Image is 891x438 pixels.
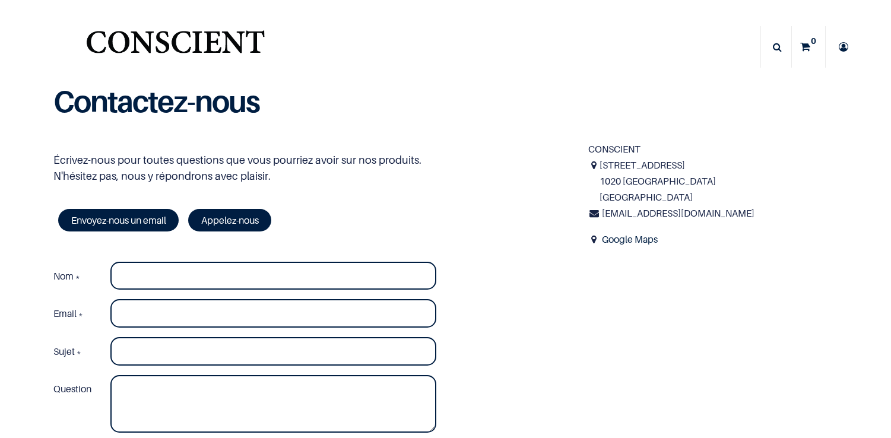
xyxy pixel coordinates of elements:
a: Logo of Conscient [84,24,267,71]
i: Courriel [588,205,601,221]
b: Contactez-nous [53,83,259,119]
span: CONSCIENT [588,143,640,155]
span: [EMAIL_ADDRESS][DOMAIN_NAME] [602,207,754,219]
span: Email [53,307,77,319]
a: Appelez-nous [188,209,271,231]
sup: 0 [808,35,819,47]
img: Conscient [84,24,267,71]
span: Question [53,383,91,395]
span: Address [588,231,601,247]
a: Envoyez-nous un email [58,209,179,231]
span: Nom [53,270,74,282]
a: Google Maps [602,233,658,245]
span: [STREET_ADDRESS] 1020 [GEOGRAPHIC_DATA] [GEOGRAPHIC_DATA] [600,157,838,206]
p: Écrivez-nous pour toutes questions que vous pourriez avoir sur nos produits. N'hésitez pas, nous ... [53,152,570,184]
span: Sujet [53,345,75,357]
i: Adresse [588,157,600,173]
a: 0 [792,26,825,68]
